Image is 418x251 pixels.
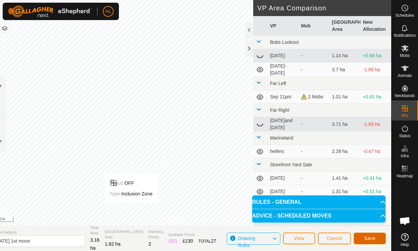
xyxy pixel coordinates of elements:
[301,52,327,59] div: -
[267,185,298,198] td: [DATE]
[105,241,121,247] span: 1.82 ha
[360,185,391,198] td: +0.51 ha
[110,179,153,187] div: OFF
[400,54,410,58] span: Mobs
[8,5,92,17] img: Gallagher Logo
[329,90,360,104] td: 1.01 ha
[270,135,293,141] span: Marineland
[329,172,360,185] td: 1.41 ha
[397,174,413,178] span: Heatmap
[301,188,327,195] div: -
[270,39,299,45] span: Bobs Lookout
[168,232,216,238] span: Available Points
[301,175,327,182] div: -
[257,4,391,12] h2: VP Area Comparison
[301,66,327,73] div: -
[267,63,298,77] td: [DATE]-[DATE]
[267,16,298,36] th: VP
[110,190,153,198] div: Inclusion Zone
[301,93,327,100] div: 2 Mobs
[398,74,412,78] span: Animals
[195,217,215,223] a: Contact Us
[168,238,177,245] div: IZ
[270,81,286,86] span: Far Left
[360,90,391,104] td: +0.81 ha
[252,213,331,219] span: ADVICE - SCHEDULED MOVES
[183,238,193,245] div: EZ
[329,145,360,158] td: 2.29 ha
[252,209,386,223] p-accordion-header: ADVICE - SCHEDULED MOVES
[318,233,351,244] button: Cancel
[90,225,99,236] span: Total Area
[149,241,151,247] span: 2
[267,145,298,158] td: heifers
[301,121,327,128] div: -
[394,33,416,37] span: Notifications
[360,49,391,63] td: +0.68 ha
[267,49,298,63] td: [DATE]
[401,243,409,247] span: Help
[329,16,360,36] th: [GEOGRAPHIC_DATA] Area
[252,195,386,209] p-accordion-header: RULES - GENERAL
[270,107,289,113] span: Far Right
[198,238,216,245] div: TOTAL
[294,236,304,241] span: View
[267,90,298,104] td: Sep 11pm
[360,172,391,185] td: +0.41 ha
[401,154,409,158] span: Infra
[238,236,255,248] span: Drawing Rules
[395,13,414,17] span: Schedules
[252,199,301,205] span: RULES - GENERAL
[110,191,121,196] label: Type:
[301,148,327,155] div: -
[327,236,342,241] span: Cancel
[392,231,418,249] a: Help
[364,236,375,241] span: Save
[162,217,187,223] a: Privacy Policy
[360,16,391,36] th: New Allocation
[211,238,216,244] span: 27
[360,63,391,77] td: -1.88 ha
[395,94,415,98] span: Neckbands
[329,63,360,77] td: 3.7 ha
[172,238,178,244] span: 11
[329,185,360,198] td: 1.31 ha
[267,117,298,132] td: [DATE]and [DATE]
[298,16,329,36] th: Mob
[401,114,408,118] span: VPs
[360,145,391,158] td: -0.47 ha
[360,117,391,132] td: -1.89 ha
[329,49,360,63] td: 1.14 ha
[270,162,312,167] span: Storefront Yard Sale
[105,8,111,15] span: HL
[105,229,143,240] span: [GEOGRAPHIC_DATA] Area
[395,211,415,231] div: Open chat
[267,172,298,185] td: [DATE]
[90,237,99,251] span: 3.16 ha
[149,229,163,240] span: Watering Points
[1,24,9,32] button: Map Layers
[399,134,410,138] span: Status
[354,233,386,244] button: Save
[283,233,315,244] button: View
[329,117,360,132] td: 3.71 ha
[188,238,193,244] span: 30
